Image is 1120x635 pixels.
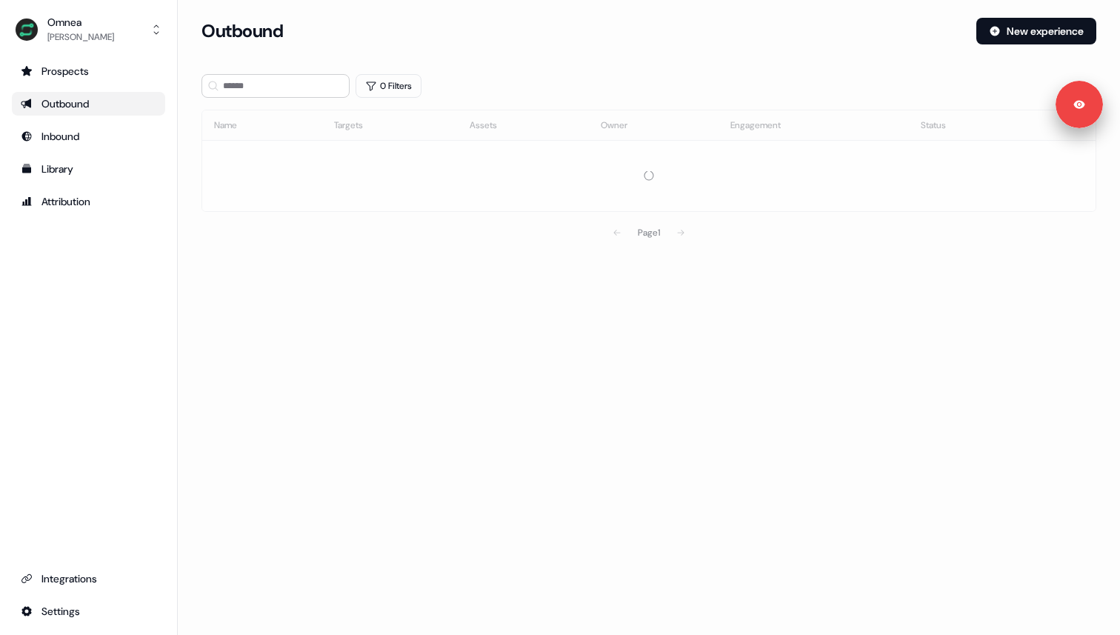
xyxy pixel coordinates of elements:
[47,15,114,30] div: Omnea
[12,59,165,83] a: Go to prospects
[201,20,283,42] h3: Outbound
[21,64,156,79] div: Prospects
[12,124,165,148] a: Go to Inbound
[12,190,165,213] a: Go to attribution
[21,96,156,111] div: Outbound
[12,567,165,591] a: Go to integrations
[47,30,114,44] div: [PERSON_NAME]
[12,92,165,116] a: Go to outbound experience
[21,129,156,144] div: Inbound
[21,194,156,209] div: Attribution
[21,162,156,176] div: Library
[12,599,165,623] a: Go to integrations
[21,571,156,586] div: Integrations
[12,12,165,47] button: Omnea[PERSON_NAME]
[21,604,156,619] div: Settings
[12,157,165,181] a: Go to templates
[356,74,421,98] button: 0 Filters
[976,18,1096,44] button: New experience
